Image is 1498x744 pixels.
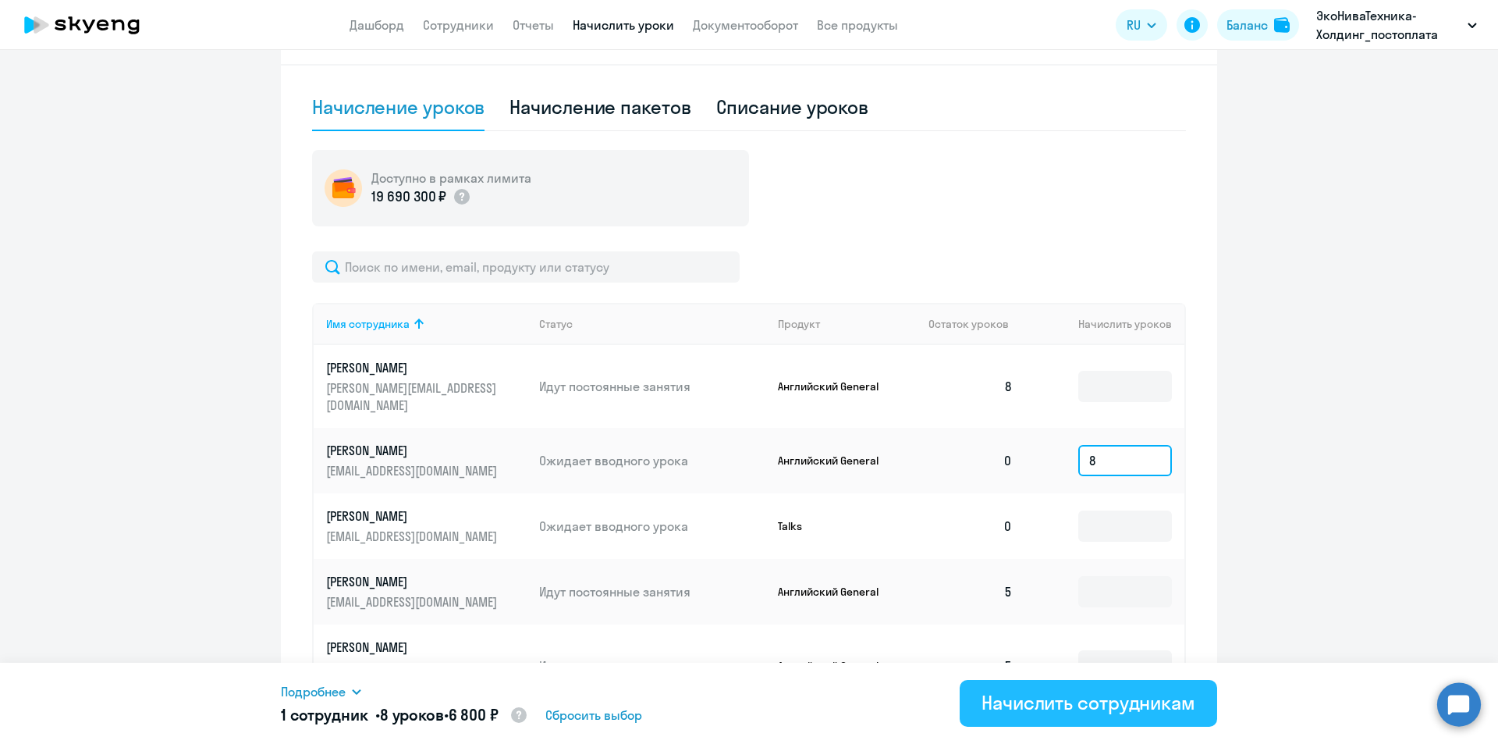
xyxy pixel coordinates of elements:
a: [PERSON_NAME][EMAIL_ADDRESS][DOMAIN_NAME] [326,442,527,479]
p: [PERSON_NAME] [326,442,501,459]
span: 6 800 ₽ [449,705,499,724]
a: [PERSON_NAME][EMAIL_ADDRESS][DOMAIN_NAME] [326,507,527,545]
p: [EMAIL_ADDRESS][DOMAIN_NAME] [326,528,501,545]
div: Начислить сотрудникам [982,690,1195,715]
input: Поиск по имени, email, продукту или статусу [312,251,740,283]
p: [PERSON_NAME][EMAIL_ADDRESS][DOMAIN_NAME] [326,659,501,693]
div: Начисление уроков [312,94,485,119]
a: Документооборот [693,17,798,33]
p: Английский General [778,585,895,599]
span: Сбросить выбор [545,706,642,724]
p: Ожидает вводного урока [539,452,765,469]
span: 8 уроков [380,705,444,724]
a: Дашборд [350,17,404,33]
span: RU [1127,16,1141,34]
a: [PERSON_NAME][EMAIL_ADDRESS][DOMAIN_NAME] [326,573,527,611]
button: Начислить сотрудникам [960,680,1217,727]
button: ЭкоНиваТехника-Холдинг_постоплата 2025 год, ЭКОНИВАТЕХНИКА-ХОЛДИНГ, ООО [1308,6,1485,44]
p: Английский General [778,379,895,393]
td: 0 [916,493,1025,559]
p: ЭкоНиваТехника-Холдинг_постоплата 2025 год, ЭКОНИВАТЕХНИКА-ХОЛДИНГ, ООО [1316,6,1461,44]
p: Talks [778,519,895,533]
a: Начислить уроки [573,17,674,33]
p: Идут постоянные занятия [539,657,765,675]
a: Отчеты [513,17,554,33]
div: Имя сотрудника [326,317,410,331]
p: [PERSON_NAME] [326,573,501,590]
td: 8 [916,345,1025,428]
div: Списание уроков [716,94,869,119]
a: Сотрудники [423,17,494,33]
td: 5 [916,625,1025,707]
p: [PERSON_NAME][EMAIL_ADDRESS][DOMAIN_NAME] [326,379,501,414]
div: Начисление пакетов [509,94,690,119]
a: Все продукты [817,17,898,33]
td: 0 [916,428,1025,493]
div: Статус [539,317,573,331]
span: Остаток уроков [928,317,1009,331]
th: Начислить уроков [1025,303,1184,345]
div: Имя сотрудника [326,317,527,331]
p: Английский General [778,659,895,673]
div: Статус [539,317,765,331]
p: Идут постоянные занятия [539,583,765,600]
button: Балансbalance [1217,9,1299,41]
p: 19 690 300 ₽ [371,187,446,207]
p: [EMAIL_ADDRESS][DOMAIN_NAME] [326,462,501,479]
span: Подробнее [281,682,346,701]
td: 5 [916,559,1025,625]
p: [EMAIL_ADDRESS][DOMAIN_NAME] [326,593,501,611]
img: wallet-circle.png [325,169,362,207]
p: Идут постоянные занятия [539,378,765,395]
p: [PERSON_NAME] [326,507,501,525]
a: [PERSON_NAME][PERSON_NAME][EMAIL_ADDRESS][DOMAIN_NAME] [326,359,527,414]
h5: 1 сотрудник • • [281,704,528,728]
div: Баланс [1226,16,1268,34]
h5: Доступно в рамках лимита [371,169,531,187]
div: Продукт [778,317,820,331]
p: [PERSON_NAME] [326,359,501,376]
div: Продукт [778,317,917,331]
div: Остаток уроков [928,317,1025,331]
p: Английский General [778,454,895,468]
p: Ожидает вводного урока [539,518,765,535]
a: [PERSON_NAME][PERSON_NAME][EMAIL_ADDRESS][DOMAIN_NAME] [326,639,527,693]
img: balance [1274,17,1290,33]
p: [PERSON_NAME] [326,639,501,656]
button: RU [1116,9,1167,41]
